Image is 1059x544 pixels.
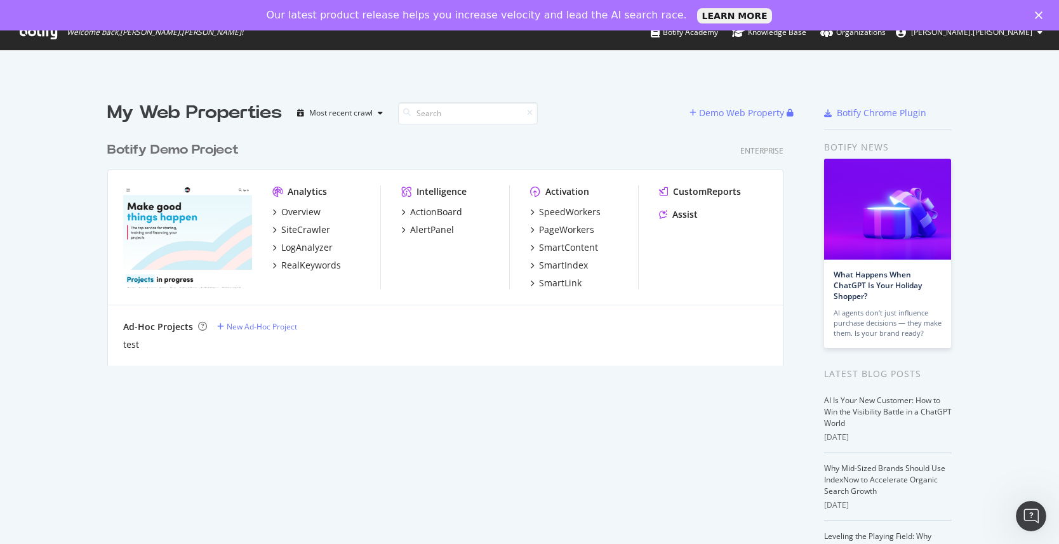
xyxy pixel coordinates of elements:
a: AlertPanel [401,223,454,236]
div: Overview [281,206,321,218]
div: AlertPanel [410,223,454,236]
a: Overview [272,206,321,218]
div: AI agents don’t just influence purchase decisions — they make them. Is your brand ready? [834,308,942,338]
a: What Happens When ChatGPT Is Your Holiday Shopper? [834,269,922,302]
button: Most recent crawl [292,103,388,123]
div: ActionBoard [410,206,462,218]
div: Knowledge Base [732,26,806,39]
a: PageWorkers [530,223,594,236]
a: SmartLink [530,277,582,289]
div: My Web Properties [107,100,282,126]
div: PageWorkers [539,223,594,236]
div: Botify Demo Project [107,141,239,159]
div: SmartLink [539,277,582,289]
div: LogAnalyzer [281,241,333,254]
div: [DATE] [824,500,952,511]
div: Assist [672,208,698,221]
img: What Happens When ChatGPT Is Your Holiday Shopper? [824,159,951,260]
a: CustomReports [659,185,741,198]
a: SmartContent [530,241,598,254]
button: Demo Web Property [689,103,787,123]
div: Botify news [824,140,952,154]
a: Knowledge Base [732,15,806,50]
div: [DATE] [824,432,952,443]
div: SiteCrawler [281,223,330,236]
a: AI Is Your New Customer: How to Win the Visibility Battle in a ChatGPT World [824,395,952,428]
div: RealKeywords [281,259,341,272]
a: Botify Academy [651,15,718,50]
a: SiteCrawler [272,223,330,236]
a: Why Mid-Sized Brands Should Use IndexNow to Accelerate Organic Search Growth [824,463,945,496]
div: Demo Web Property [699,107,784,119]
span: Welcome back, [PERSON_NAME].[PERSON_NAME] ! [67,27,243,37]
img: ulule.com [123,185,252,288]
a: RealKeywords [272,259,341,272]
div: CustomReports [673,185,741,198]
div: Botify Chrome Plugin [837,107,926,119]
div: Latest Blog Posts [824,367,952,381]
div: Ad-Hoc Projects [123,321,193,333]
a: Botify Demo Project [107,141,244,159]
div: Enterprise [740,145,783,156]
a: SpeedWorkers [530,206,601,218]
span: kate.weiler [911,27,1032,37]
a: LogAnalyzer [272,241,333,254]
div: Our latest product release helps you increase velocity and lead the AI search race. [267,9,687,22]
div: New Ad-Hoc Project [227,321,297,332]
a: Organizations [820,15,886,50]
div: Close [1035,11,1048,19]
div: Botify Academy [651,26,718,39]
div: grid [107,126,794,366]
a: Botify Chrome Plugin [824,107,926,119]
div: Intelligence [416,185,467,198]
div: Analytics [288,185,327,198]
a: Assist [659,208,698,221]
div: SmartContent [539,241,598,254]
div: Activation [545,185,589,198]
input: Search [398,102,538,124]
button: [PERSON_NAME].[PERSON_NAME] [886,22,1053,43]
a: LEARN MORE [697,8,773,23]
a: ActionBoard [401,206,462,218]
a: New Ad-Hoc Project [217,321,297,332]
div: SpeedWorkers [539,206,601,218]
div: Organizations [820,26,886,39]
div: SmartIndex [539,259,588,272]
a: Demo Web Property [689,107,787,118]
a: SmartIndex [530,259,588,272]
div: Most recent crawl [309,109,373,117]
a: test [123,338,139,351]
iframe: Intercom live chat [1016,501,1046,531]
